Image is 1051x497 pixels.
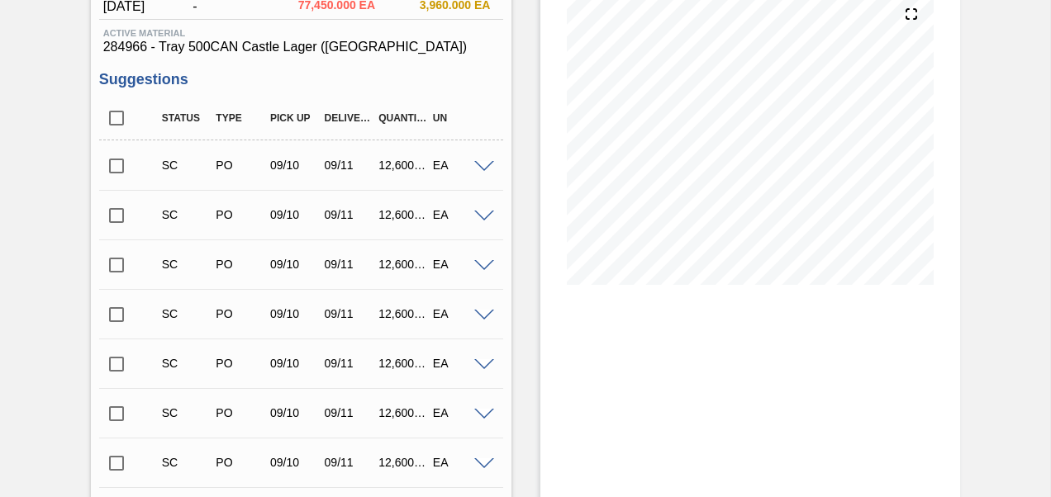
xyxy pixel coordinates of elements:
[429,406,487,419] div: EA
[212,456,269,469] div: Purchase order
[212,258,269,271] div: Purchase order
[212,357,269,370] div: Purchase order
[374,159,432,172] div: 12,600.000
[321,307,378,320] div: 09/11/2025
[321,159,378,172] div: 09/11/2025
[374,357,432,370] div: 12,600.000
[374,258,432,271] div: 12,600.000
[266,208,324,221] div: 09/10/2025
[429,307,487,320] div: EA
[266,357,324,370] div: 09/10/2025
[212,112,269,124] div: Type
[266,159,324,172] div: 09/10/2025
[321,258,378,271] div: 09/11/2025
[321,357,378,370] div: 09/11/2025
[429,208,487,221] div: EA
[374,112,432,124] div: Quantity
[212,208,269,221] div: Purchase order
[158,307,216,320] div: Suggestion Created
[158,456,216,469] div: Suggestion Created
[212,159,269,172] div: Purchase order
[103,40,499,54] span: 284966 - Tray 500CAN Castle Lager ([GEOGRAPHIC_DATA])
[266,406,324,419] div: 09/10/2025
[212,307,269,320] div: Purchase order
[374,307,432,320] div: 12,600.000
[429,357,487,370] div: EA
[266,307,324,320] div: 09/10/2025
[99,71,503,88] h3: Suggestions
[212,406,269,419] div: Purchase order
[429,159,487,172] div: EA
[321,456,378,469] div: 09/11/2025
[158,208,216,221] div: Suggestion Created
[429,258,487,271] div: EA
[321,406,378,419] div: 09/11/2025
[158,159,216,172] div: Suggestion Created
[429,456,487,469] div: EA
[266,456,324,469] div: 09/10/2025
[158,258,216,271] div: Suggestion Created
[158,357,216,370] div: Suggestion Created
[103,28,499,38] span: Active Material
[321,112,378,124] div: Delivery
[266,258,324,271] div: 09/10/2025
[374,208,432,221] div: 12,600.000
[429,112,487,124] div: UN
[374,406,432,419] div: 12,600.000
[374,456,432,469] div: 12,600.000
[321,208,378,221] div: 09/11/2025
[266,112,324,124] div: Pick up
[158,406,216,419] div: Suggestion Created
[158,112,216,124] div: Status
